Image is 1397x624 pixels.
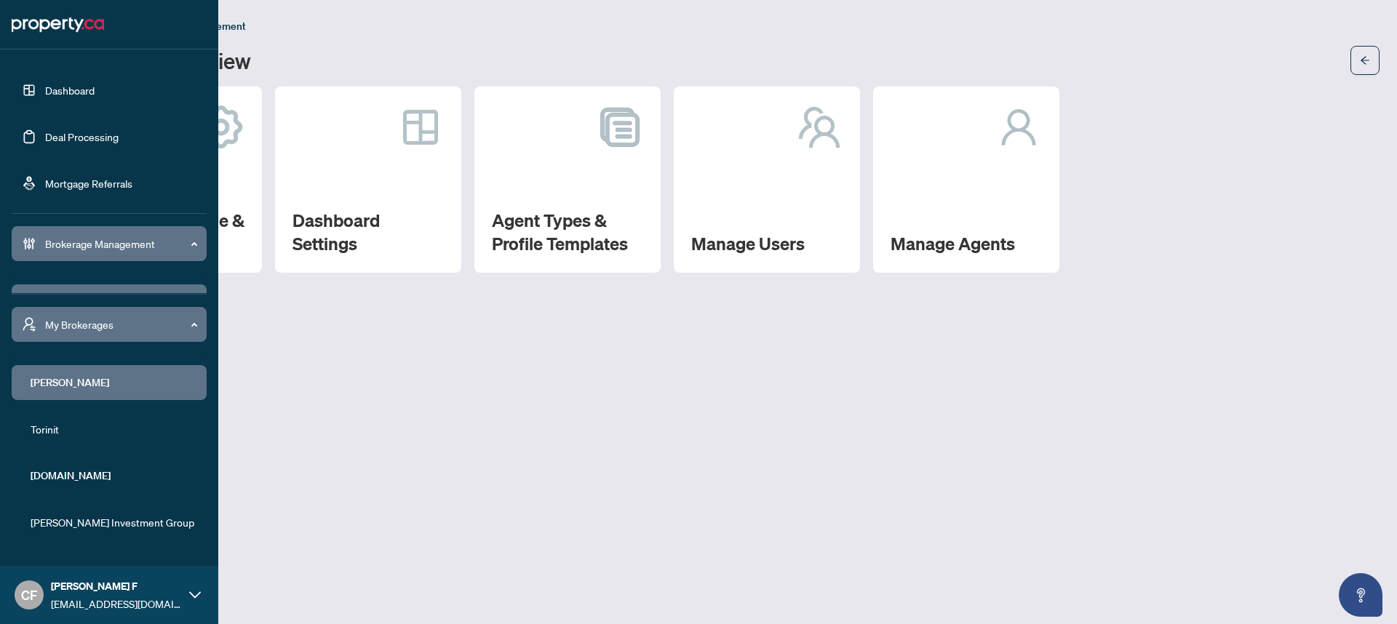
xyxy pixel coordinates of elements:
[31,421,196,437] span: Torinit
[1339,573,1382,617] button: Open asap
[292,209,444,255] h2: Dashboard Settings
[45,316,196,332] span: My Brokerages
[31,561,196,577] span: [PERSON_NAME] Pro
[51,596,182,612] span: [EMAIL_ADDRESS][DOMAIN_NAME]
[12,13,104,36] img: logo
[22,317,36,332] span: user-switch
[31,468,196,484] span: [DOMAIN_NAME]
[45,84,95,97] a: Dashboard
[51,578,182,594] span: [PERSON_NAME] F
[45,130,119,143] a: Deal Processing
[31,375,196,391] span: [PERSON_NAME]
[31,514,196,530] span: [PERSON_NAME] Investment Group
[891,232,1042,255] h2: Manage Agents
[45,177,132,190] a: Mortgage Referrals
[45,236,196,252] span: Brokerage Management
[691,232,843,255] h2: Manage Users
[1360,55,1370,65] span: arrow-left
[21,585,37,605] span: CF
[492,209,643,255] h2: Agent Types & Profile Templates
